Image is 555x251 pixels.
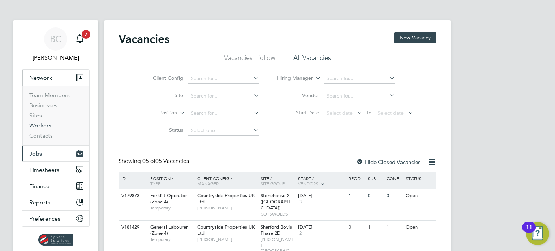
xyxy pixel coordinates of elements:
[142,157,155,165] span: 05 of
[296,172,347,190] div: Start /
[29,132,53,139] a: Contacts
[22,194,89,210] button: Reports
[261,192,292,211] span: Stonehouse 2 ([GEOGRAPHIC_DATA])
[150,224,188,236] span: General Labourer (Zone 4)
[120,221,145,234] div: V181429
[150,237,194,242] span: Temporary
[120,172,145,185] div: ID
[29,112,42,119] a: Sites
[261,224,292,236] span: Sherford Bovis Phase 2D
[197,181,219,186] span: Manager
[366,221,385,234] div: 1
[298,193,345,199] div: [DATE]
[188,74,259,84] input: Search for...
[29,199,50,206] span: Reports
[197,237,257,242] span: [PERSON_NAME]
[22,70,89,86] button: Network
[366,189,385,203] div: 0
[404,221,435,234] div: Open
[22,211,89,226] button: Preferences
[347,172,366,185] div: Reqd
[364,108,374,117] span: To
[197,224,255,236] span: Countryside Properties UK Ltd
[82,30,90,39] span: 7
[188,108,259,118] input: Search for...
[150,192,187,205] span: Forklift Operator (Zone 4)
[385,172,404,185] div: Conf
[188,91,259,101] input: Search for...
[197,192,255,205] span: Countryside Properties UK Ltd
[188,126,259,136] input: Select one
[195,172,259,190] div: Client Config /
[324,74,395,84] input: Search for...
[298,224,345,230] div: [DATE]
[142,75,183,81] label: Client Config
[224,53,275,66] li: Vacancies I follow
[22,178,89,194] button: Finance
[50,34,61,44] span: BC
[29,150,42,157] span: Jobs
[277,92,319,99] label: Vendor
[366,172,385,185] div: Sub
[404,189,435,203] div: Open
[145,172,195,190] div: Position /
[394,32,436,43] button: New Vacancy
[271,75,313,82] label: Hiring Manager
[347,189,366,203] div: 1
[150,181,160,186] span: Type
[347,221,366,234] div: 0
[261,211,295,217] span: COTSWOLDS
[29,215,60,222] span: Preferences
[298,199,303,205] span: 3
[142,127,183,133] label: Status
[120,189,145,203] div: V179873
[22,146,89,161] button: Jobs
[293,53,331,66] li: All Vacancies
[259,172,297,190] div: Site /
[135,109,177,117] label: Position
[22,162,89,178] button: Timesheets
[378,110,404,116] span: Select date
[385,189,404,203] div: 0
[29,183,50,190] span: Finance
[29,102,57,109] a: Businesses
[29,122,51,129] a: Workers
[526,227,532,237] div: 11
[142,92,183,99] label: Site
[150,205,194,211] span: Temporary
[404,172,435,185] div: Status
[298,181,318,186] span: Vendors
[38,234,73,246] img: spheresolutions-logo-retina.png
[197,205,257,211] span: [PERSON_NAME]
[356,159,421,165] label: Hide Closed Vacancies
[324,91,395,101] input: Search for...
[22,53,90,62] span: Briony Carr
[29,74,52,81] span: Network
[29,166,59,173] span: Timesheets
[385,221,404,234] div: 1
[73,27,87,51] a: 7
[119,157,190,165] div: Showing
[29,92,70,99] a: Team Members
[22,234,90,246] a: Go to home page
[298,230,303,237] span: 2
[261,181,285,186] span: Site Group
[526,222,549,245] button: Open Resource Center, 11 new notifications
[22,86,89,145] div: Network
[22,27,90,62] a: BC[PERSON_NAME]
[119,32,169,46] h2: Vacancies
[142,157,189,165] span: 05 Vacancies
[327,110,353,116] span: Select date
[277,109,319,116] label: Start Date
